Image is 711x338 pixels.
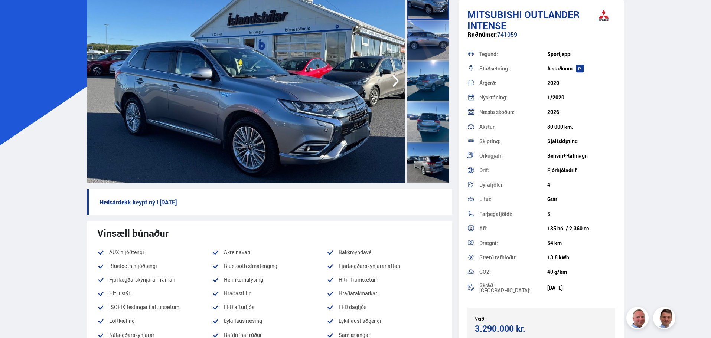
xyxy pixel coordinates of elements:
div: Tegund: [479,52,547,57]
li: LED afturljós [212,303,327,312]
li: LED dagljós [327,303,441,312]
div: Skráð í [GEOGRAPHIC_DATA]: [479,283,547,293]
div: 2026 [547,109,615,115]
div: Næsta skoðun: [479,109,547,115]
li: Hraðatakmarkari [327,289,441,298]
div: Nýskráning: [479,95,547,100]
li: Lykillaust aðgengi [327,316,441,325]
li: Bakkmyndavél [327,248,441,257]
li: Akreinavari [212,248,327,257]
li: Fjarlægðarskynjarar aftan [327,262,441,270]
li: Loftkæling [97,316,212,325]
div: 1/2020 [547,95,615,101]
div: Litur: [479,197,547,202]
span: Raðnúmer: [467,30,497,39]
li: Bluetooth hljóðtengi [97,262,212,270]
div: Orkugjafi: [479,153,547,158]
div: Sportjeppi [547,51,615,57]
div: Akstur: [479,124,547,129]
div: Vinsæll búnaður [97,227,442,239]
li: Bluetooth símatenging [212,262,327,270]
button: Opna LiveChat spjallviðmót [6,3,28,25]
div: Afl: [479,226,547,231]
div: Drægni: [479,240,547,246]
img: brand logo [589,4,619,27]
div: 4 [547,182,615,188]
div: 3.290.000 kr. [475,324,539,334]
li: Hiti í framsætum [327,275,441,284]
span: Outlander INTENSE [467,8,580,32]
div: [DATE] [547,285,615,291]
li: AUX hljóðtengi [97,248,212,257]
div: Sjálfskipting [547,138,615,144]
div: Stærð rafhlöðu: [479,255,547,260]
p: Heilsárdekk keypt ný í [DATE] [87,189,452,215]
div: Árgerð: [479,81,547,86]
img: FbJEzSuNWCJXmdc-.webp [654,308,676,330]
div: Á staðnum [547,66,615,72]
div: 5 [547,211,615,217]
div: Drif: [479,168,547,173]
li: Hraðastillir [212,289,327,298]
div: Verð: [475,316,541,321]
li: Fjarlægðarskynjarar framan [97,275,212,284]
div: Dyrafjöldi: [479,182,547,187]
div: 135 hö. / 2.360 cc. [547,226,615,232]
div: Skipting: [479,139,547,144]
div: 40 g/km [547,269,615,275]
div: Staðsetning: [479,66,547,71]
div: Grár [547,196,615,202]
div: Bensín+Rafmagn [547,153,615,159]
div: 80 000 km. [547,124,615,130]
li: Lykillaus ræsing [212,316,327,325]
div: 741059 [467,31,616,46]
div: 13.8 kWh [547,255,615,260]
div: Fjórhjóladrif [547,167,615,173]
div: 54 km [547,240,615,246]
li: ISOFIX festingar í aftursætum [97,303,212,312]
div: Farþegafjöldi: [479,211,547,217]
span: Mitsubishi [467,8,522,21]
img: siFngHWaQ9KaOqBr.png [627,308,650,330]
li: Hiti í stýri [97,289,212,298]
div: 2020 [547,80,615,86]
li: Heimkomulýsing [212,275,327,284]
div: CO2: [479,269,547,275]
